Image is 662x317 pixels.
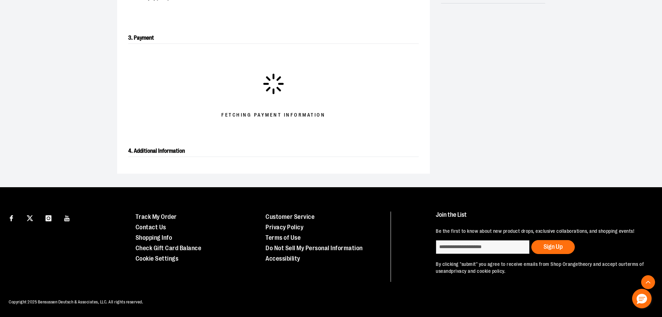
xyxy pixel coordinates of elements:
a: Customer Service [265,213,314,220]
button: Sign Up [531,240,575,254]
span: Copyright 2025 Bensussen Deutsch & Associates, LLC. All rights reserved. [9,300,143,304]
a: Terms of Use [265,234,301,241]
a: privacy and cookie policy. [451,268,505,274]
a: Privacy Policy [265,224,303,231]
h2: 3. Payment [128,32,419,44]
a: Visit our Youtube page [61,212,73,224]
a: Check Gift Card Balance [136,245,202,252]
a: Visit our X page [24,212,36,224]
a: Track My Order [136,213,177,220]
img: Twitter [27,215,33,221]
input: enter email [436,240,530,254]
a: Visit our Facebook page [5,212,17,224]
a: Shopping Info [136,234,172,241]
button: Hello, have a question? Let’s chat. [632,289,652,308]
span: Fetching Payment Information [221,112,325,119]
a: Accessibility [265,255,300,262]
a: Do Not Sell My Personal Information [265,245,363,252]
p: By clicking "submit" you agree to receive emails from Shop Orangetheory and accept our and [436,261,646,275]
a: Contact Us [136,224,166,231]
span: Sign Up [544,243,563,250]
a: Cookie Settings [136,255,179,262]
p: Be the first to know about new product drops, exclusive collaborations, and shopping events! [436,228,646,235]
h4: Join the List [436,212,646,224]
a: Visit our Instagram page [42,212,55,224]
button: Back To Top [641,275,655,289]
a: terms of use [436,261,644,274]
h2: 4. Additional Information [128,145,419,157]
